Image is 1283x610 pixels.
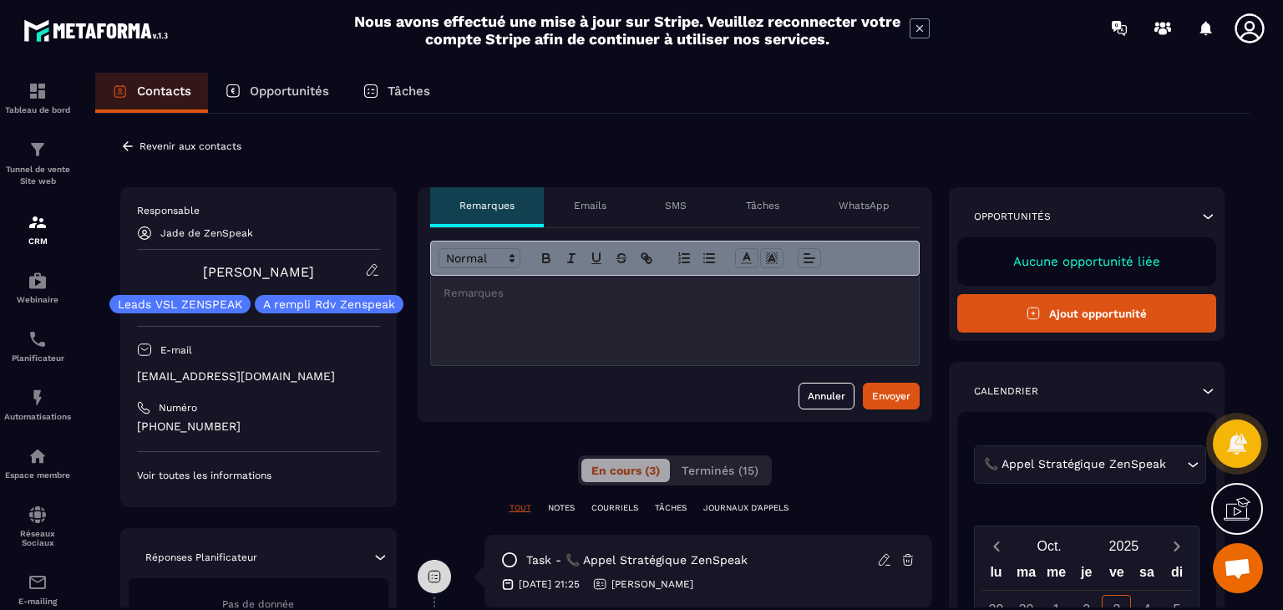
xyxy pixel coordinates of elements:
p: Espace membre [4,470,71,480]
button: Ajout opportunité [957,294,1217,333]
p: JOURNAUX D'APPELS [703,502,789,514]
p: COURRIELS [591,502,638,514]
button: Annuler [799,383,854,409]
button: Envoyer [863,383,920,409]
button: Next month [1161,535,1192,557]
p: Tunnel de vente Site web [4,164,71,187]
p: Responsable [137,204,380,217]
p: Jade de ZenSpeak [160,227,253,239]
div: Ouvrir le chat [1213,543,1263,593]
a: schedulerschedulerPlanificateur [4,317,71,375]
a: automationsautomationsAutomatisations [4,375,71,434]
a: formationformationTableau de bord [4,69,71,127]
a: Opportunités [208,73,346,113]
p: Leads VSL ZENSPEAK [118,298,242,310]
div: sa [1132,561,1162,590]
p: Aucune opportunité liée [974,254,1200,269]
a: formationformationCRM [4,200,71,258]
p: [PERSON_NAME] [611,577,693,591]
p: Remarques [459,199,515,212]
p: E-mail [160,343,192,357]
img: email [28,572,48,592]
p: Numéro [159,401,197,414]
p: TÂCHES [655,502,687,514]
div: lu [981,561,1011,590]
div: di [1162,561,1192,590]
a: Contacts [95,73,208,113]
p: TOUT [510,502,531,514]
div: je [1072,561,1102,590]
p: [PHONE_NUMBER] [137,419,380,435]
p: Réponses Planificateur [145,551,257,564]
img: logo [23,15,174,46]
span: En cours (3) [591,464,660,477]
img: formation [28,212,48,232]
img: social-network [28,505,48,525]
p: Webinaire [4,295,71,304]
p: Calendrier [974,384,1038,398]
img: automations [28,446,48,466]
input: Search for option [1170,455,1183,474]
p: Tâches [388,84,430,99]
p: Tâches [746,199,779,212]
p: Opportunités [974,210,1051,223]
button: Open years overlay [1087,531,1161,561]
button: Terminés (15) [672,459,768,482]
p: task - 📞 Appel Stratégique ZenSpeak [526,552,748,568]
p: Opportunités [250,84,329,99]
p: Tableau de bord [4,105,71,114]
img: automations [28,271,48,291]
img: formation [28,140,48,160]
button: En cours (3) [581,459,670,482]
p: [DATE] 21:25 [519,577,580,591]
h2: Nous avons effectué une mise à jour sur Stripe. Veuillez reconnecter votre compte Stripe afin de ... [353,13,901,48]
button: Previous month [981,535,1012,557]
img: scheduler [28,329,48,349]
a: formationformationTunnel de vente Site web [4,127,71,200]
span: Terminés (15) [682,464,758,477]
p: SMS [665,199,687,212]
p: Revenir aux contacts [139,140,241,152]
a: [PERSON_NAME] [203,264,314,280]
span: 📞 Appel Stratégique ZenSpeak [981,455,1170,474]
p: CRM [4,236,71,246]
p: Voir toutes les informations [137,469,380,482]
p: Automatisations [4,412,71,421]
p: [EMAIL_ADDRESS][DOMAIN_NAME] [137,369,380,384]
div: Search for option [974,445,1206,484]
div: ve [1102,561,1132,590]
a: automationsautomationsWebinaire [4,258,71,317]
div: Envoyer [872,388,910,404]
img: formation [28,81,48,101]
span: Pas de donnée [222,598,294,610]
p: Planificateur [4,353,71,363]
p: Réseaux Sociaux [4,529,71,547]
p: WhatsApp [839,199,890,212]
p: E-mailing [4,597,71,606]
p: Contacts [137,84,191,99]
a: Tâches [346,73,447,113]
div: me [1042,561,1072,590]
div: ma [1012,561,1042,590]
button: Open months overlay [1012,531,1087,561]
p: Emails [574,199,606,212]
p: NOTES [548,502,575,514]
img: automations [28,388,48,408]
a: automationsautomationsEspace membre [4,434,71,492]
a: social-networksocial-networkRéseaux Sociaux [4,492,71,560]
p: A rempli Rdv Zenspeak [263,298,395,310]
